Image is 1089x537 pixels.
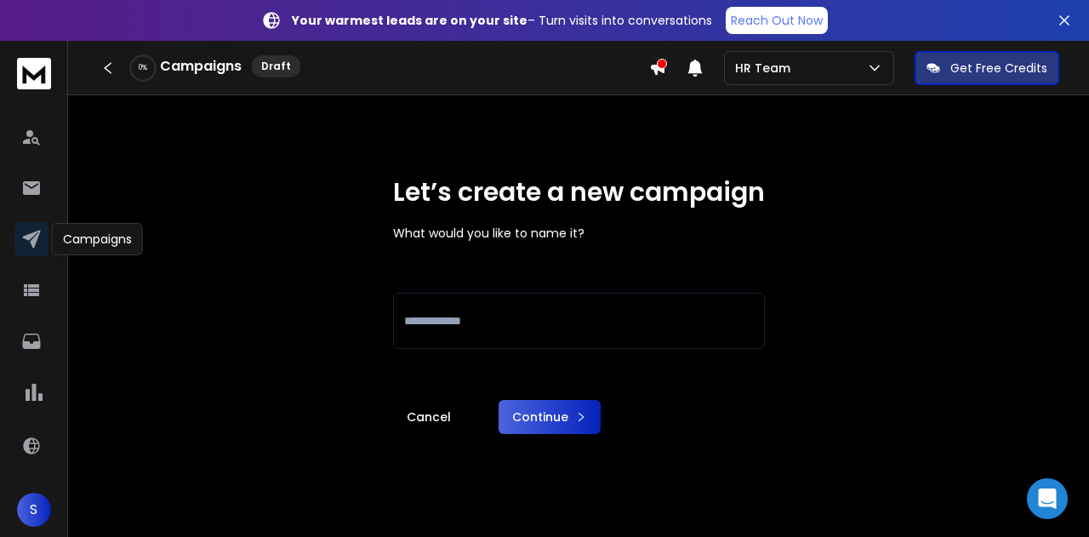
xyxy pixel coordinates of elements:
h1: Let’s create a new campaign [393,177,765,208]
strong: Your warmest leads are on your site [292,12,527,29]
a: Cancel [393,400,465,434]
p: 0 % [139,63,147,73]
a: Reach Out Now [726,7,828,34]
button: S [17,493,51,527]
p: What would you like to name it? [393,225,765,242]
div: Campaigns [52,223,143,255]
p: Get Free Credits [950,60,1047,77]
img: logo [17,58,51,89]
div: Draft [252,55,300,77]
div: Open Intercom Messenger [1027,478,1068,519]
button: Get Free Credits [915,51,1059,85]
h1: Campaigns [160,56,242,77]
p: HR Team [735,60,797,77]
p: Reach Out Now [731,12,823,29]
p: – Turn visits into conversations [292,12,712,29]
button: Continue [499,400,601,434]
